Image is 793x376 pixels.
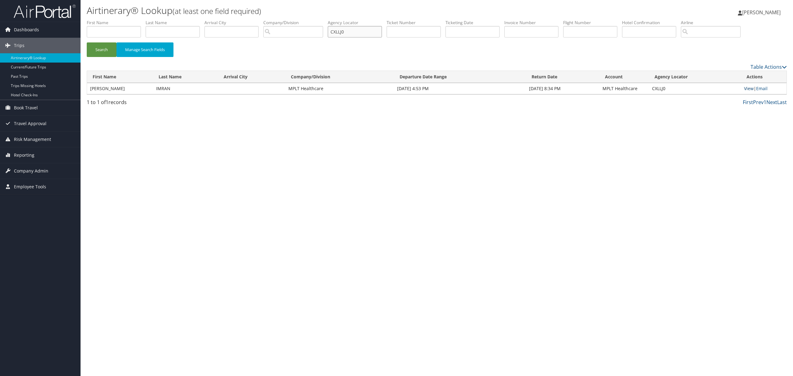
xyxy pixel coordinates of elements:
[106,99,108,106] span: 1
[777,99,787,106] a: Last
[764,99,766,106] a: 1
[742,9,781,16] span: [PERSON_NAME]
[741,83,786,94] td: |
[741,71,786,83] th: Actions
[599,83,649,94] td: MPLT Healthcare
[14,116,46,131] span: Travel Approval
[285,71,394,83] th: Company/Division
[14,100,38,116] span: Book Travel
[563,20,622,26] label: Flight Number
[285,83,394,94] td: MPLT Healthcare
[328,20,387,26] label: Agency Locator
[87,42,116,57] button: Search
[14,38,24,53] span: Trips
[526,83,599,94] td: [DATE] 8:34 PM
[599,71,649,83] th: Account: activate to sort column ascending
[204,20,263,26] label: Arrival City
[744,85,754,91] a: View
[649,71,741,83] th: Agency Locator: activate to sort column ascending
[738,3,787,22] a: [PERSON_NAME]
[649,83,741,94] td: CXLLJ0
[394,83,526,94] td: [DATE] 4:53 PM
[14,147,34,163] span: Reporting
[153,83,218,94] td: IMRAN
[173,6,261,16] small: (at least one field required)
[622,20,681,26] label: Hotel Confirmation
[153,71,218,83] th: Last Name: activate to sort column ascending
[218,71,286,83] th: Arrival City: activate to sort column ascending
[387,20,445,26] label: Ticket Number
[87,98,255,109] div: 1 to 1 of records
[87,20,146,26] label: First Name
[263,20,328,26] label: Company/Division
[87,83,153,94] td: [PERSON_NAME]
[743,99,753,106] a: First
[445,20,504,26] label: Ticketing Date
[753,99,764,106] a: Prev
[146,20,204,26] label: Last Name
[681,20,745,26] label: Airline
[751,63,787,70] a: Table Actions
[756,85,768,91] a: Email
[526,71,599,83] th: Return Date: activate to sort column ascending
[116,42,173,57] button: Manage Search Fields
[394,71,526,83] th: Departure Date Range: activate to sort column ascending
[14,22,39,37] span: Dashboards
[504,20,563,26] label: Invoice Number
[14,4,76,19] img: airportal-logo.png
[14,179,46,195] span: Employee Tools
[14,163,48,179] span: Company Admin
[766,99,777,106] a: Next
[87,71,153,83] th: First Name: activate to sort column ascending
[87,4,554,17] h1: Airtinerary® Lookup
[14,132,51,147] span: Risk Management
